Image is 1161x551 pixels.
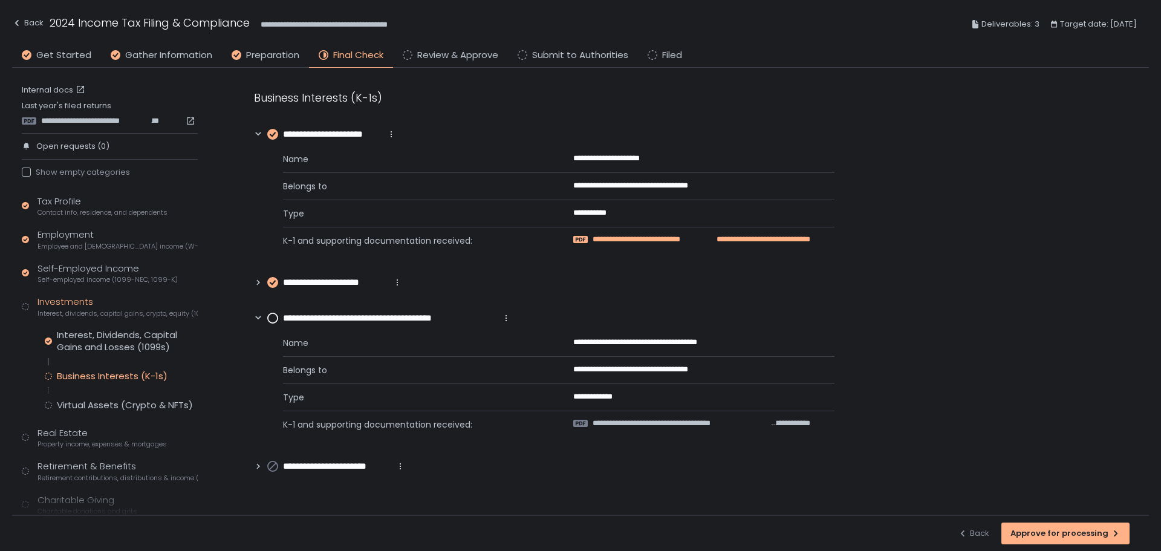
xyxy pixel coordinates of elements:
[50,15,250,31] h1: 2024 Income Tax Filing & Compliance
[283,391,544,403] span: Type
[37,309,198,318] span: Interest, dividends, capital gains, crypto, equity (1099s, K-1s)
[283,364,544,376] span: Belongs to
[37,295,198,318] div: Investments
[57,329,198,353] div: Interest, Dividends, Capital Gains and Losses (1099s)
[417,48,498,62] span: Review & Approve
[37,262,178,285] div: Self-Employed Income
[958,523,989,544] button: Back
[958,528,989,539] div: Back
[37,426,167,449] div: Real Estate
[254,90,834,106] div: Business Interests (K-1s)
[981,17,1039,31] span: Deliverables: 3
[283,235,544,247] span: K-1 and supporting documentation received:
[57,370,167,382] div: Business Interests (K-1s)
[37,474,198,483] span: Retirement contributions, distributions & income (1099-R, 5498)
[37,195,167,218] div: Tax Profile
[1001,523,1130,544] button: Approve for processing
[246,48,299,62] span: Preparation
[37,494,137,517] div: Charitable Giving
[22,100,198,126] div: Last year's filed returns
[37,440,167,449] span: Property income, expenses & mortgages
[36,141,109,152] span: Open requests (0)
[125,48,212,62] span: Gather Information
[37,208,167,217] span: Contact info, residence, and dependents
[283,153,544,165] span: Name
[283,337,544,349] span: Name
[37,507,137,516] span: Charitable donations and gifts
[662,48,682,62] span: Filed
[12,15,44,34] button: Back
[283,180,544,192] span: Belongs to
[37,275,178,284] span: Self-employed income (1099-NEC, 1099-K)
[37,228,198,251] div: Employment
[1010,528,1120,539] div: Approve for processing
[283,207,544,220] span: Type
[283,419,544,431] span: K-1 and supporting documentation received:
[12,16,44,30] div: Back
[532,48,628,62] span: Submit to Authorities
[36,48,91,62] span: Get Started
[57,399,193,411] div: Virtual Assets (Crypto & NFTs)
[1060,17,1137,31] span: Target date: [DATE]
[333,48,383,62] span: Final Check
[37,242,198,251] span: Employee and [DEMOGRAPHIC_DATA] income (W-2s)
[22,85,88,96] a: Internal docs
[37,460,198,483] div: Retirement & Benefits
